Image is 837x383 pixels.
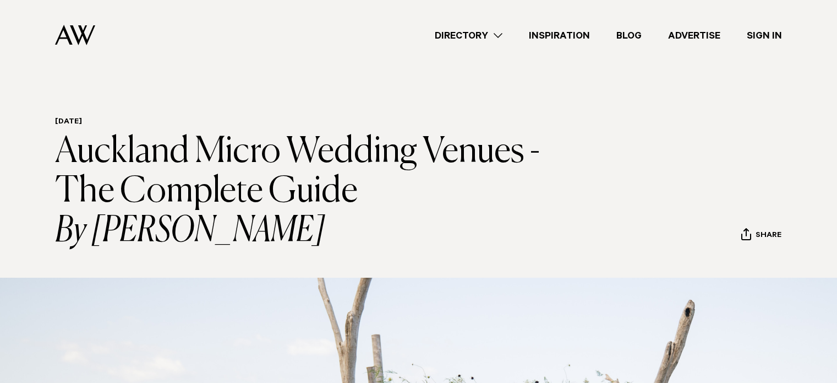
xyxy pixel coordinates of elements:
h6: [DATE] [55,117,564,128]
a: Sign In [734,28,795,43]
i: By [PERSON_NAME] [55,212,564,251]
img: Auckland Weddings Logo [55,25,95,45]
span: Share [756,231,781,241]
a: Directory [422,28,516,43]
a: Advertise [655,28,734,43]
a: Inspiration [516,28,603,43]
h1: Auckland Micro Wedding Venues - The Complete Guide [55,132,564,251]
button: Share [741,228,782,244]
a: Blog [603,28,655,43]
